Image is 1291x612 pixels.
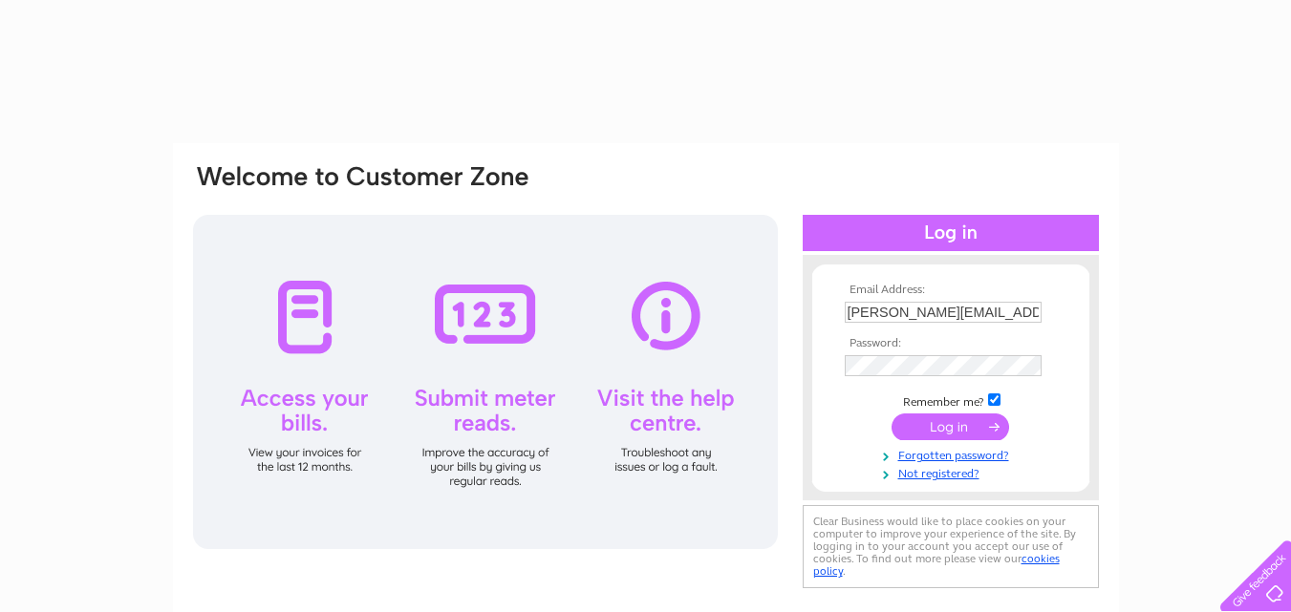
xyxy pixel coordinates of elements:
a: Forgotten password? [845,445,1062,463]
th: Password: [840,337,1062,350]
td: Remember me? [840,390,1062,410]
div: Clear Business would like to place cookies on your computer to improve your experience of the sit... [803,505,1099,588]
a: cookies policy [813,552,1060,578]
th: Email Address: [840,284,1062,297]
a: Not registered? [845,463,1062,481]
input: Submit [892,413,1009,440]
